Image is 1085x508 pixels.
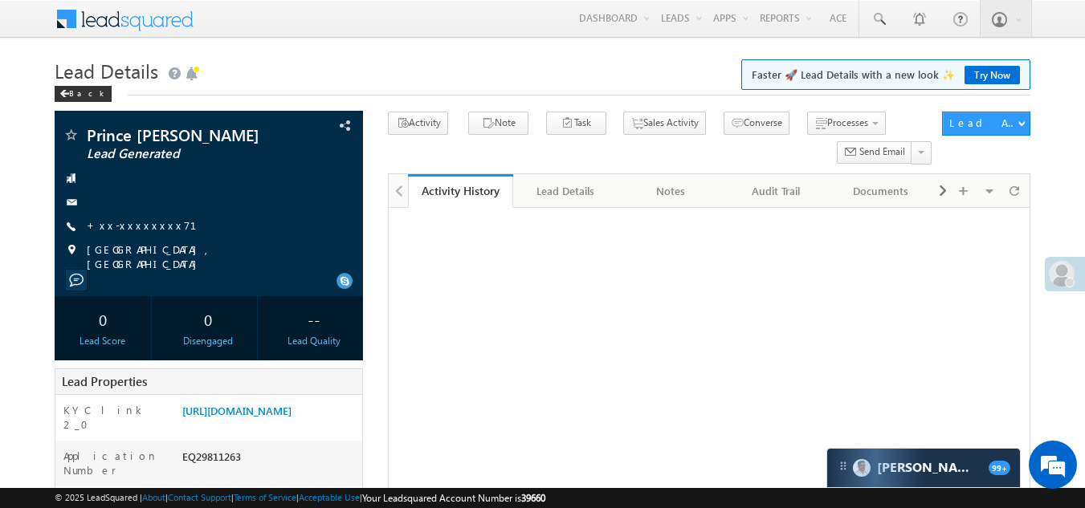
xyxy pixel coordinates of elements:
a: About [142,492,165,502]
div: Lead Actions [949,116,1018,130]
button: Converse [724,112,789,135]
a: Contact Support [168,492,231,502]
div: -- [269,304,358,334]
button: Sales Activity [623,112,706,135]
a: Activity History [408,174,513,208]
a: Audit Trail [724,174,829,208]
div: Lead Score [59,334,148,348]
a: [URL][DOMAIN_NAME] [182,404,292,417]
div: Notes [631,181,709,201]
div: carter-dragCarter[PERSON_NAME]99+ [826,448,1021,488]
a: Terms of Service [234,492,296,502]
div: Audit Trail [736,181,814,201]
span: 39660 [521,492,545,504]
label: Application Number [63,449,167,478]
a: Try Now [965,66,1020,84]
span: © 2025 LeadSquared | | | | | [55,490,545,506]
button: Send Email [837,141,912,165]
div: Activity History [420,183,501,198]
button: Note [468,112,528,135]
span: 99+ [989,461,1010,475]
span: Your Leadsquared Account Number is [362,492,545,504]
button: Task [546,112,606,135]
button: Activity [388,112,448,135]
span: Lead Properties [62,373,147,389]
span: Send Email [859,144,905,159]
button: Lead Actions [942,112,1030,136]
span: Lead Details [55,58,158,83]
a: Documents [829,174,934,208]
div: Back [55,86,112,102]
div: 0 [59,304,148,334]
span: Faster 🚀 Lead Details with a new look ✨ [752,67,1020,83]
div: EQ29811263 [178,449,363,471]
div: 0 [164,304,253,334]
label: KYC link 2_0 [63,403,167,432]
span: Prince [PERSON_NAME] [87,127,277,143]
a: Notes [618,174,724,208]
div: Lead Details [526,181,604,201]
span: Lead Generated [87,146,277,162]
span: Processes [827,116,868,128]
span: [GEOGRAPHIC_DATA], [GEOGRAPHIC_DATA] [87,242,336,271]
button: Processes [807,112,886,135]
div: Disengaged [164,334,253,348]
a: Acceptable Use [299,492,360,502]
div: Documents [842,181,920,201]
div: Lead Quality [269,334,358,348]
a: +xx-xxxxxxxx71 [87,218,216,232]
a: Lead Details [513,174,618,208]
a: Back [55,85,120,99]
